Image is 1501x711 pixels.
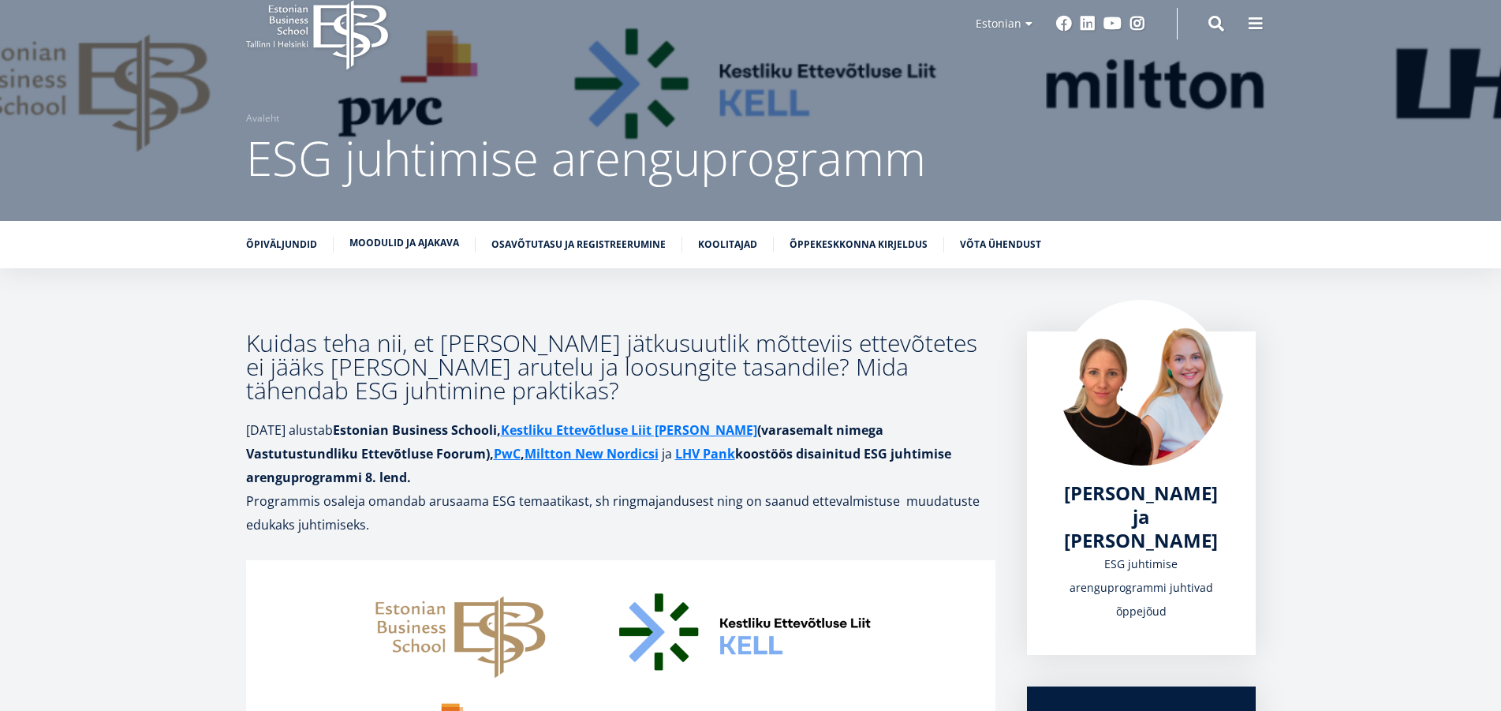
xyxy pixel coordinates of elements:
a: Facebook [1056,16,1072,32]
p: Programmis osaleja omandab arusaama ESG temaatikast, sh ringmajandusest ning on saanud ettevalmis... [246,489,995,537]
a: [PERSON_NAME] ja [PERSON_NAME] [1059,481,1224,552]
strong: Estonian Business Schooli, (varasemalt nimega Vastutustundliku Ettevõtluse Foorum) [246,421,883,462]
span: [PERSON_NAME] ja [PERSON_NAME] [1064,480,1218,553]
a: Miltton New Nordicsi [525,442,659,466]
img: Kristiina Esop ja Merili Vares foto [1059,300,1224,466]
a: Osavõtutasu ja registreerumine [491,237,666,253]
a: Moodulid ja ajakava [349,235,459,251]
a: Linkedin [1080,16,1096,32]
a: Youtube [1103,16,1122,32]
span: ESG juhtimise arenguprogramm [246,125,926,190]
a: Õpiväljundid [246,237,317,253]
p: [DATE] alustab ja [246,418,995,489]
a: Õppekeskkonna kirjeldus [790,237,928,253]
h3: Kuidas teha nii, et [PERSON_NAME] jätkusuutlik mõtteviis ettevõtetes ei jääks [PERSON_NAME] arute... [246,331,995,402]
a: Kestliku Ettevõtluse Liit [PERSON_NAME] [501,418,757,442]
a: Koolitajad [698,237,757,253]
strong: , , [490,445,662,462]
a: Instagram [1129,16,1145,32]
a: PwC [494,442,521,466]
a: Võta ühendust [960,237,1041,253]
a: Avaleht [246,110,279,126]
a: LHV Pank [675,442,735,466]
div: ESG juhtimise arenguprogrammi juhtivad õppejõud [1059,552,1224,623]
